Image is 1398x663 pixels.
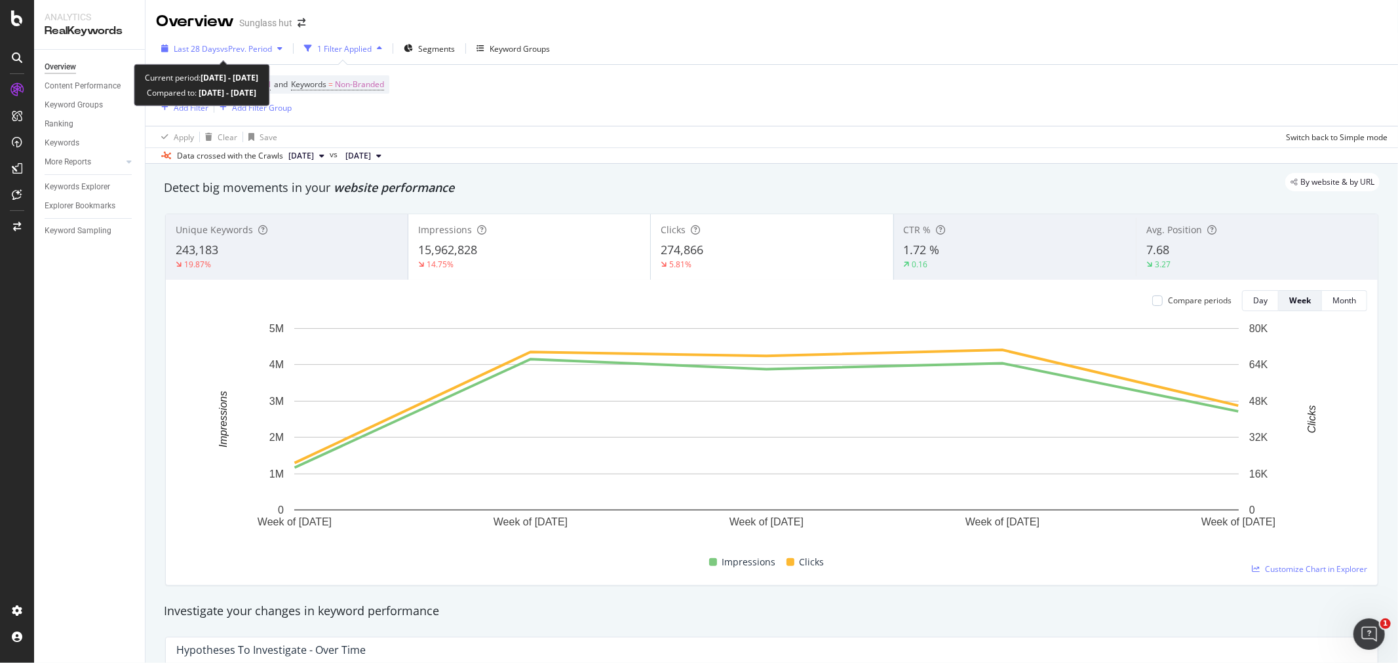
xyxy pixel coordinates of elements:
div: Analytics [45,10,134,24]
button: Segments [398,38,460,59]
text: 48K [1249,396,1268,407]
div: Compare periods [1168,295,1232,306]
span: vs Prev. Period [220,43,272,54]
div: Ranking [45,117,73,131]
a: More Reports [45,155,123,169]
span: Impressions [418,223,472,236]
text: 32K [1249,432,1268,443]
div: Week [1289,295,1311,306]
text: 80K [1249,323,1268,334]
div: 0.16 [912,259,928,270]
div: 19.87% [184,259,211,270]
button: Add Filter [156,100,208,115]
button: Day [1242,290,1279,311]
text: Week of [DATE] [258,517,332,528]
text: 16K [1249,468,1268,480]
button: Apply [156,126,194,147]
span: 2025 Sep. 28th [288,150,314,162]
span: 243,183 [176,242,218,257]
div: RealKeywords [45,24,134,39]
span: Keywords [291,79,326,90]
a: Explorer Bookmarks [45,199,136,213]
span: Segments [418,43,455,54]
text: 64K [1249,359,1268,370]
a: Keywords Explorer [45,180,136,194]
text: Impressions [218,391,229,447]
div: Hypotheses to Investigate - Over Time [176,643,366,656]
span: Customize Chart in Explorer [1265,563,1367,575]
div: Keyword Sampling [45,224,111,238]
button: Add Filter Group [214,100,292,115]
div: Overview [45,60,76,74]
span: Unique Keywords [176,223,253,236]
text: Clicks [1307,406,1318,434]
span: 2025 Aug. 31st [345,150,371,162]
div: Apply [174,132,194,143]
text: 2M [269,432,284,443]
text: Week of [DATE] [1201,517,1275,528]
a: Keywords [45,136,136,150]
button: Switch back to Simple mode [1281,126,1388,147]
text: Week of [DATE] [494,517,568,528]
div: Month [1332,295,1356,306]
span: Clicks [661,223,686,236]
span: 274,866 [661,242,703,257]
div: Overview [156,10,234,33]
button: Clear [200,126,237,147]
span: 7.68 [1146,242,1169,257]
button: [DATE] [340,148,387,164]
span: 1 [1380,618,1391,629]
div: Content Performance [45,79,121,93]
a: Customize Chart in Explorer [1252,563,1367,575]
button: Save [243,126,277,147]
div: 5.81% [669,259,691,270]
div: Save [260,132,277,143]
div: Keyword Groups [45,98,103,112]
div: Keywords Explorer [45,180,110,194]
span: Avg. Position [1146,223,1202,236]
div: Add Filter [174,102,208,113]
text: 1M [269,468,284,480]
div: 1 Filter Applied [317,43,372,54]
text: Week of [DATE] [965,517,1039,528]
b: [DATE] - [DATE] [201,72,258,83]
span: Non-Branded [335,75,384,94]
button: Last 28 DaysvsPrev. Period [156,38,288,59]
span: Impressions [722,554,776,570]
text: 4M [269,359,284,370]
text: 5M [269,323,284,334]
iframe: Intercom live chat [1353,618,1385,650]
span: By website & by URL [1300,178,1374,186]
button: Keyword Groups [471,38,555,59]
div: More Reports [45,155,91,169]
div: Add Filter Group [232,102,292,113]
a: Overview [45,60,136,74]
button: 1 Filter Applied [299,38,387,59]
span: and [274,79,288,90]
div: 14.75% [427,259,454,270]
div: Compared to: [147,85,256,100]
div: Day [1253,295,1268,306]
div: Investigate your changes in keyword performance [164,603,1380,620]
text: Week of [DATE] [729,517,804,528]
div: Data crossed with the Crawls [177,150,283,162]
span: Last 28 Days [174,43,220,54]
a: Keyword Groups [45,98,136,112]
span: Clicks [800,554,825,570]
svg: A chart. [176,322,1357,549]
div: 3.27 [1155,259,1171,270]
b: [DATE] - [DATE] [197,87,256,98]
span: 15,962,828 [418,242,477,257]
div: Keywords [45,136,79,150]
text: 0 [1249,504,1255,516]
div: Switch back to Simple mode [1286,132,1388,143]
div: arrow-right-arrow-left [298,18,305,28]
span: = [328,79,333,90]
a: Keyword Sampling [45,224,136,238]
button: Month [1322,290,1367,311]
span: vs [330,149,340,161]
div: legacy label [1285,173,1380,191]
a: Content Performance [45,79,136,93]
a: Ranking [45,117,136,131]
